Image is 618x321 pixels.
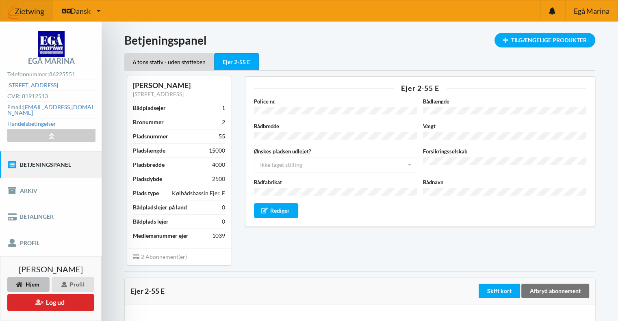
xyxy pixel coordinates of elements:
[7,102,95,118] div: Email:
[423,122,586,130] label: Vægt
[219,132,225,140] div: 55
[254,122,417,130] label: Bådbredde
[133,232,189,240] div: Medlemsnummer ejer
[49,71,75,78] strong: 86225551
[133,175,162,183] div: Pladsdybde
[7,120,56,127] a: Handelsbetingelser
[7,69,95,80] div: Telefonnummer:
[222,118,225,126] div: 2
[133,253,187,260] span: 2 Abonnement(er)
[423,178,586,186] label: Bådnavn
[133,146,165,155] div: Pladslængde
[254,97,417,106] label: Police nr.
[133,104,166,112] div: Bådpladsejer
[212,175,225,183] div: 2500
[124,53,214,70] div: 6 tons stativ - uden støtteben
[133,118,164,126] div: Bronummer
[254,84,586,92] div: Ejer 2-55 E
[573,7,609,15] span: Egå Marina
[7,277,50,292] div: Hjem
[222,218,225,226] div: 0
[124,33,595,47] h1: Betjeningspanel
[7,82,58,88] a: [STREET_ADDRESS]
[209,146,225,155] div: 15000
[423,147,586,155] label: Forsikringsselskab
[254,147,417,155] label: Ønskes pladsen udlejet?
[133,189,159,197] div: Plads type
[222,104,225,112] div: 1
[479,284,520,298] div: Skift kort
[133,132,168,140] div: Pladsnummer
[172,189,225,197] div: Kølbådsbassin Ejer, E
[70,7,91,15] span: Dansk
[133,81,225,90] div: [PERSON_NAME]
[254,203,299,218] div: Rediger
[38,31,65,57] img: logo
[52,277,94,292] div: Profil
[212,161,225,169] div: 4000
[423,97,586,106] label: Bådlængde
[133,203,187,211] div: Bådpladslejer på land
[521,284,589,298] div: Afbryd abonnement
[7,294,94,311] button: Log ud
[7,103,93,116] a: [EMAIL_ADDRESS][DOMAIN_NAME]
[133,90,184,97] a: [STREET_ADDRESS]
[254,178,417,186] label: Bådfabrikat
[214,53,259,71] div: Ejer 2-55 E
[494,33,595,47] div: Tilgængelige Produkter
[222,203,225,211] div: 0
[212,232,225,240] div: 1039
[28,57,75,65] div: Egå Marina
[19,265,83,273] span: [PERSON_NAME]
[7,91,95,102] div: CVR: 81912513
[133,161,165,169] div: Pladsbredde
[133,218,169,226] div: Bådplads lejer
[130,287,477,295] div: Ejer 2-55 E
